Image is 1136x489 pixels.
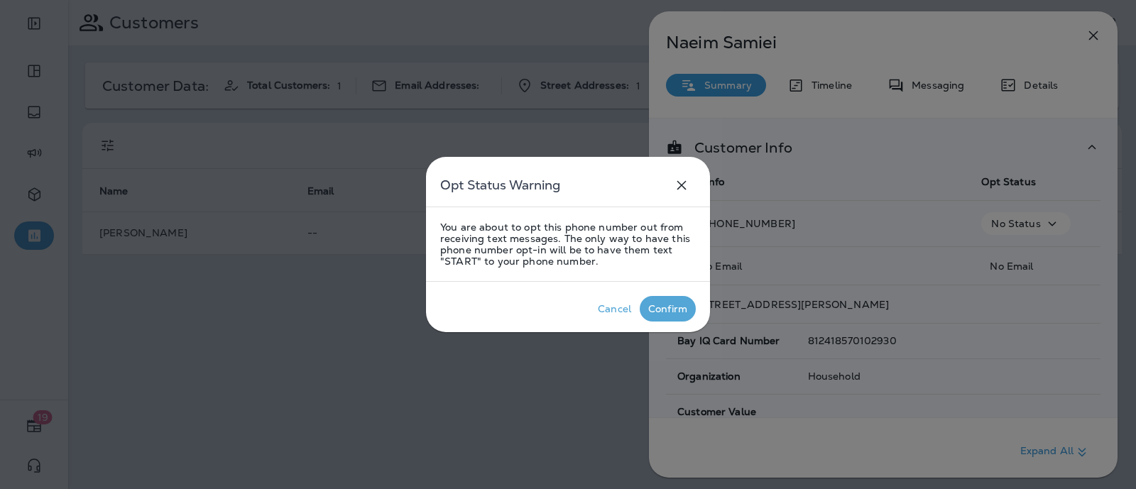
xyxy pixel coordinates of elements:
p: You are about to opt this phone number out from receiving text messages. The only way to have thi... [440,221,696,267]
div: Cancel [598,303,631,314]
button: close [667,171,696,199]
div: Confirm [648,303,687,314]
h5: Opt Status Warning [440,174,560,197]
button: Confirm [640,296,696,322]
button: Cancel [589,296,640,322]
